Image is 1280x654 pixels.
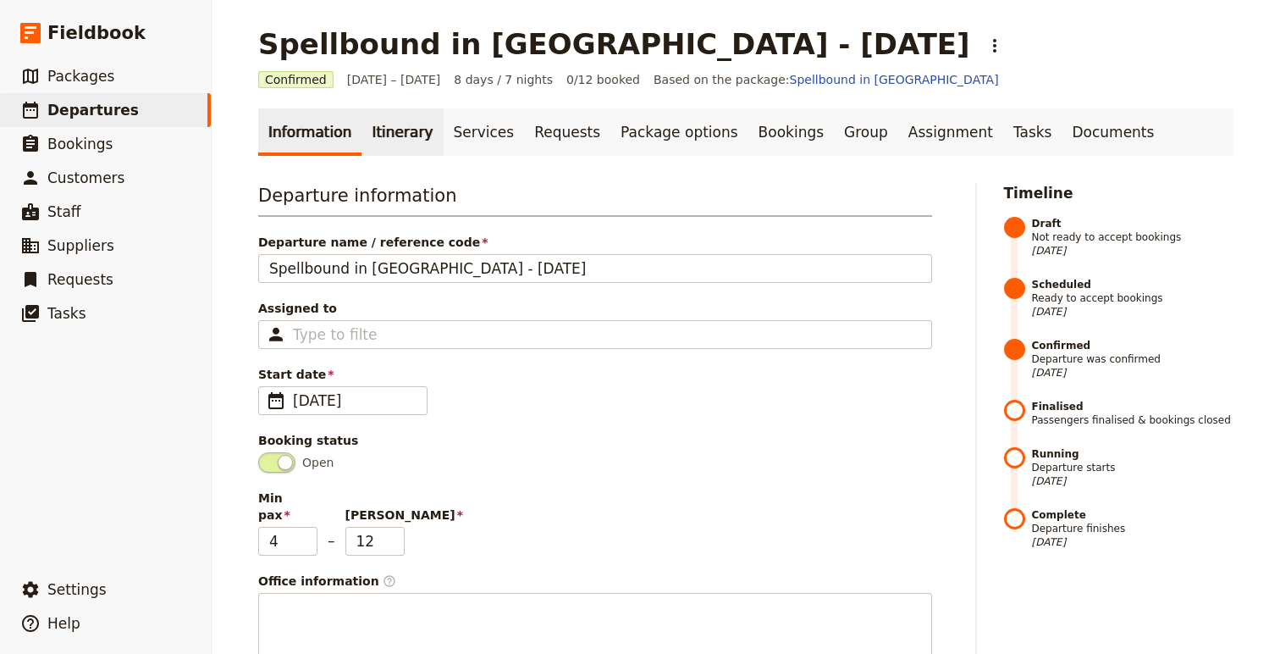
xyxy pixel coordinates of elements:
span: Start date [258,366,932,383]
span: Confirmed [258,71,334,88]
span: [DATE] [1032,305,1234,319]
span: Customers [47,169,124,186]
button: Actions [980,31,1009,60]
span: [DATE] [1032,535,1234,549]
strong: Complete [1032,508,1234,522]
span: Help [47,615,80,632]
span: Office information [258,573,932,590]
span: [PERSON_NAME] [345,507,405,524]
a: Assignment [898,108,1003,156]
a: Documents [1062,108,1164,156]
strong: Finalised [1032,400,1234,413]
div: Booking status [258,432,932,449]
span: Based on the package: [654,71,999,88]
h1: Spellbound in [GEOGRAPHIC_DATA] - [DATE] [258,27,970,61]
a: Services [444,108,525,156]
span: [DATE] [293,391,417,411]
span: Min pax [258,490,317,524]
span: ​ [383,574,396,588]
a: Requests [524,108,610,156]
span: Tasks [47,305,86,322]
span: [DATE] [1032,474,1234,488]
h3: Departure information [258,183,932,217]
input: Min pax [258,527,317,556]
span: Departure name / reference code [258,234,932,251]
span: Requests [47,271,113,288]
strong: Draft [1032,217,1234,230]
a: Information [258,108,361,156]
span: Staff [47,203,81,220]
span: Ready to accept bookings [1032,278,1234,319]
span: Bookings [47,136,113,152]
span: Departure starts [1032,447,1234,488]
input: Departure name / reference code [258,254,932,283]
span: ​ [266,391,286,411]
span: Departures [47,102,139,119]
span: Packages [47,68,114,85]
span: [DATE] [1032,244,1234,258]
a: Bookings [748,108,834,156]
strong: Running [1032,447,1234,461]
span: Fieldbook [47,20,146,46]
span: 8 days / 7 nights [454,71,553,88]
strong: Scheduled [1032,278,1234,291]
span: [DATE] – [DATE] [347,71,441,88]
span: Settings [47,581,107,598]
a: Itinerary [361,108,443,156]
span: Assigned to [258,300,932,317]
a: Tasks [1003,108,1062,156]
span: [DATE] [1032,366,1234,380]
span: 0/12 booked [566,71,640,88]
span: Suppliers [47,237,114,254]
input: Assigned to [293,324,378,345]
span: Open [302,454,334,471]
strong: Confirmed [1032,339,1234,352]
a: Package options [610,108,748,156]
span: Passengers finalised & bookings closed [1032,400,1234,427]
span: – [328,530,335,556]
h2: Timeline [1004,183,1234,203]
span: Departure finishes [1032,508,1234,549]
input: [PERSON_NAME] [345,527,405,556]
a: Spellbound in [GEOGRAPHIC_DATA] [790,73,999,86]
span: Not ready to accept bookings [1032,217,1234,258]
span: Departure was confirmed [1032,339,1234,380]
a: Group [834,108,898,156]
